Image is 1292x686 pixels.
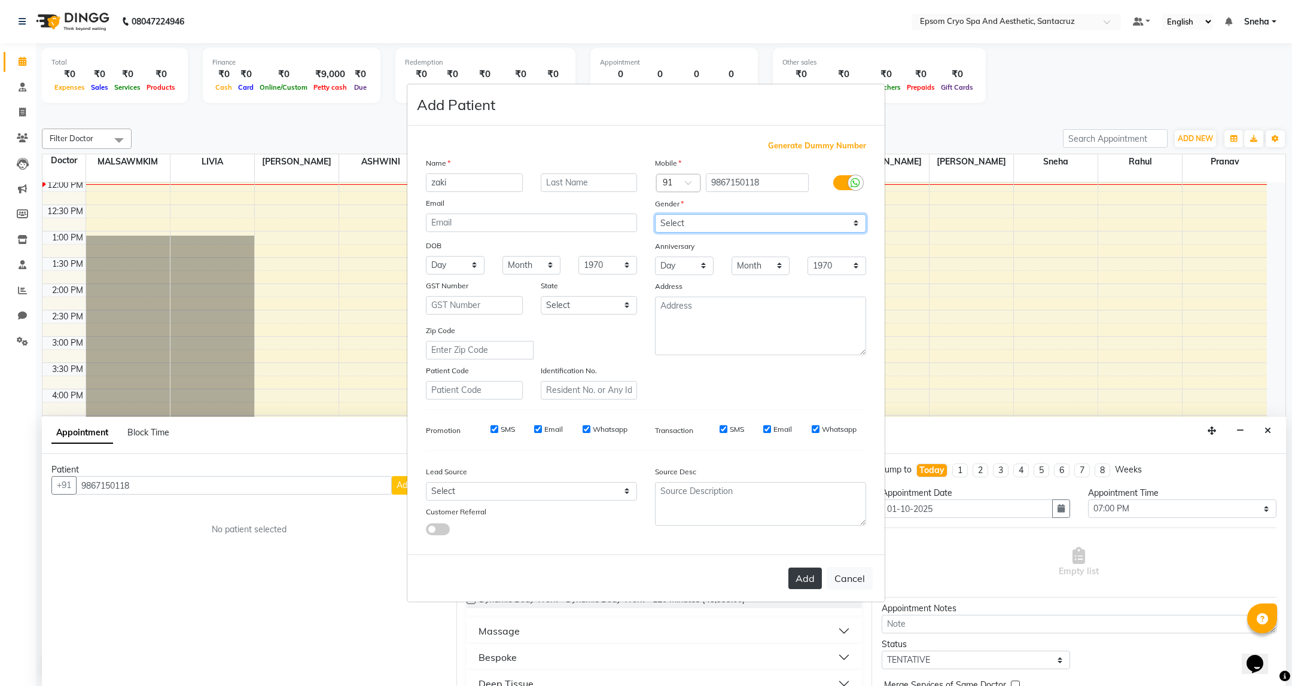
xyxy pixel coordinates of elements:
[655,425,693,436] label: Transaction
[426,365,469,376] label: Patient Code
[426,467,467,477] label: Lead Source
[655,158,681,169] label: Mobile
[730,424,744,435] label: SMS
[541,173,638,192] input: Last Name
[426,325,455,336] label: Zip Code
[541,365,597,376] label: Identification No.
[426,158,450,169] label: Name
[426,296,523,315] input: GST Number
[426,240,441,251] label: DOB
[827,567,873,590] button: Cancel
[426,173,523,192] input: First Name
[541,381,638,400] input: Resident No. or Any Id
[768,140,866,152] span: Generate Dummy Number
[544,424,563,435] label: Email
[501,424,515,435] label: SMS
[655,467,696,477] label: Source Desc
[426,425,461,436] label: Promotion
[788,568,822,589] button: Add
[426,281,468,291] label: GST Number
[417,94,495,115] h4: Add Patient
[655,281,682,292] label: Address
[541,281,558,291] label: State
[822,424,857,435] label: Whatsapp
[773,424,792,435] label: Email
[426,198,444,209] label: Email
[426,507,486,517] label: Customer Referral
[426,341,534,359] input: Enter Zip Code
[706,173,809,192] input: Mobile
[655,241,694,252] label: Anniversary
[426,214,637,232] input: Email
[593,424,627,435] label: Whatsapp
[655,199,684,209] label: Gender
[426,381,523,400] input: Patient Code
